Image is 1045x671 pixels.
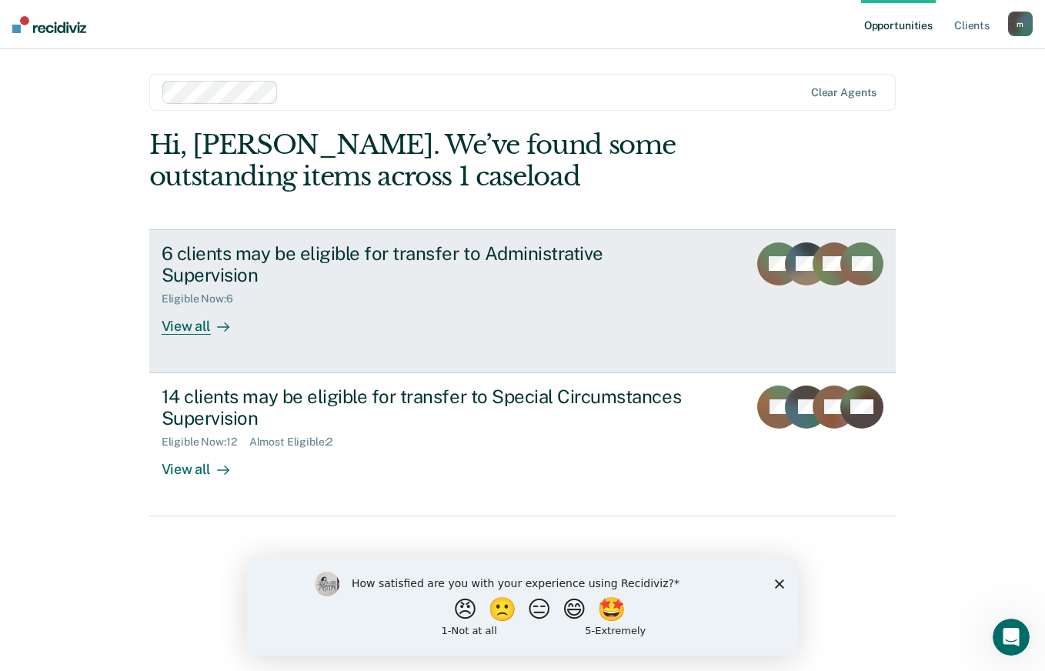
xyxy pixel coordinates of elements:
[162,386,702,430] div: 14 clients may be eligible for transfer to Special Circumstances Supervision
[149,129,746,192] div: Hi, [PERSON_NAME]. We’ve found some outstanding items across 1 caseload
[247,556,798,656] iframe: Survey by Kim from Recidiviz
[149,229,896,373] a: 6 clients may be eligible for transfer to Administrative SupervisionEligible Now:6View all
[162,436,249,449] div: Eligible Now : 12
[162,305,248,335] div: View all
[162,292,245,305] div: Eligible Now : 6
[249,436,346,449] div: Almost Eligible : 2
[993,619,1030,656] iframe: Intercom live chat
[1008,12,1033,36] button: m
[162,449,248,479] div: View all
[811,86,876,99] div: Clear agents
[162,242,702,287] div: 6 clients may be eligible for transfer to Administrative Supervision
[149,373,896,516] a: 14 clients may be eligible for transfer to Special Circumstances SupervisionEligible Now:12Almost...
[12,16,86,33] img: Recidiviz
